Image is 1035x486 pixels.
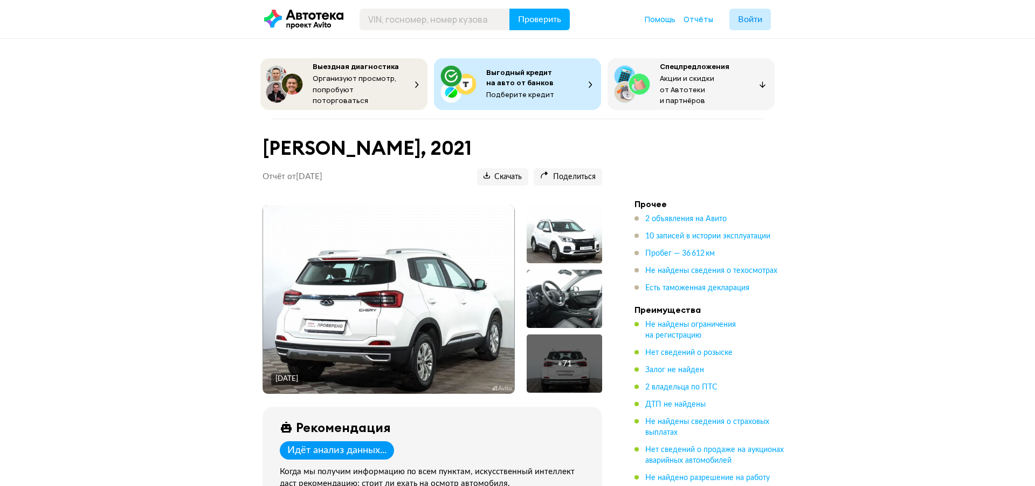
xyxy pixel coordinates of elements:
span: Отчёты [684,14,713,24]
span: Нет сведений о продаже на аукционах аварийных автомобилей [645,446,784,464]
span: Помощь [645,14,675,24]
span: Нет сведений о розыске [645,349,733,357]
span: Войти [738,15,762,24]
span: Залог не найден [645,366,704,374]
span: 10 записей в истории эксплуатации [645,232,770,240]
span: Подберите кредит [486,90,554,99]
span: Организуют просмотр, попробуют поторговаться [313,73,397,105]
span: Не найдены сведения о страховых выплатах [645,418,769,436]
span: Есть таможенная декларация [645,284,749,292]
div: Рекомендация [296,420,391,435]
button: Выгодный кредит на авто от банковПодберите кредит [434,58,601,110]
button: Выездная диагностикаОрганизуют просмотр, попробуют поторговаться [260,58,427,110]
span: Выездная диагностика [313,61,399,71]
span: Пробег — 36 612 км [645,250,715,257]
span: Не найдены сведения о техосмотрах [645,267,777,275]
button: Проверить [509,9,570,30]
a: Отчёты [684,14,713,25]
button: Войти [729,9,771,30]
div: Идёт анализ данных... [287,444,387,456]
img: Main car [263,205,515,394]
h1: [PERSON_NAME], 2021 [263,136,602,160]
span: Выгодный кредит на авто от банков [486,67,554,87]
span: Скачать [484,172,522,182]
button: Поделиться [534,168,602,186]
button: СпецпредложенияАкции и скидки от Автотеки и партнёров [608,58,775,110]
input: VIN, госномер, номер кузова [360,9,510,30]
h4: Преимущества [634,304,785,315]
span: 2 объявления на Авито [645,215,727,223]
button: Скачать [477,168,528,186]
span: Поделиться [540,172,596,182]
span: Не найдены ограничения на регистрацию [645,321,736,339]
a: Помощь [645,14,675,25]
div: [DATE] [275,374,298,384]
span: Проверить [518,15,561,24]
h4: Прочее [634,198,785,209]
span: 2 владельца по ПТС [645,384,717,391]
div: + 71 [557,358,572,369]
p: Отчёт от [DATE] [263,172,322,182]
span: Акции и скидки от Автотеки и партнёров [660,73,714,105]
span: ДТП не найдены [645,401,706,408]
span: Спецпредложения [660,61,729,71]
